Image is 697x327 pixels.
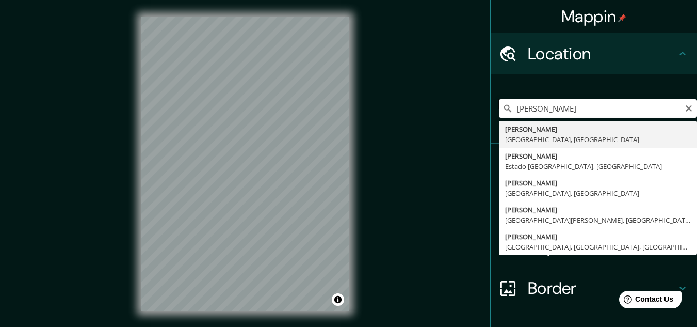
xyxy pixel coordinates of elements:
div: Layout [491,226,697,268]
div: [GEOGRAPHIC_DATA][PERSON_NAME], [GEOGRAPHIC_DATA] [505,215,691,225]
h4: Mappin [561,6,627,27]
div: Location [491,33,697,74]
div: [PERSON_NAME] [505,178,691,188]
img: pin-icon.png [618,14,626,22]
div: [GEOGRAPHIC_DATA], [GEOGRAPHIC_DATA] [505,134,691,145]
div: [PERSON_NAME] [505,151,691,161]
div: Estado [GEOGRAPHIC_DATA], [GEOGRAPHIC_DATA] [505,161,691,172]
div: Style [491,185,697,226]
div: [GEOGRAPHIC_DATA], [GEOGRAPHIC_DATA] [505,188,691,198]
div: [GEOGRAPHIC_DATA], [GEOGRAPHIC_DATA], [GEOGRAPHIC_DATA] [505,242,691,252]
div: [PERSON_NAME] [505,124,691,134]
div: [PERSON_NAME] [505,231,691,242]
button: Clear [685,103,693,113]
input: Pick your city or area [499,99,697,118]
div: Border [491,268,697,309]
div: [PERSON_NAME] [505,205,691,215]
iframe: Help widget launcher [605,287,686,316]
h4: Border [528,278,676,299]
div: Pins [491,144,697,185]
h4: Location [528,43,676,64]
h4: Layout [528,237,676,257]
button: Toggle attribution [332,293,344,306]
canvas: Map [141,17,349,311]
